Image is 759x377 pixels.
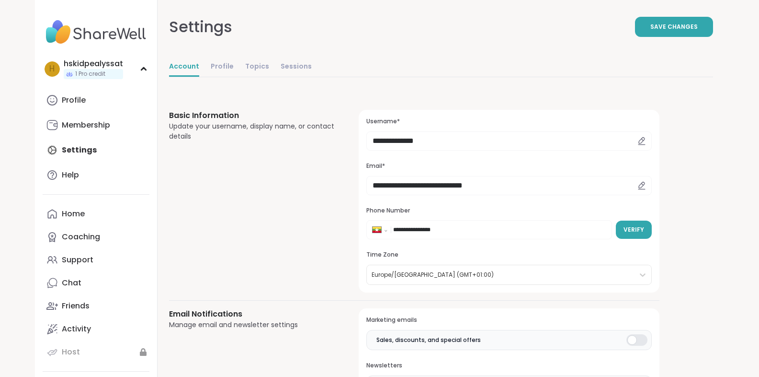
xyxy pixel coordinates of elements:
[623,225,644,234] span: Verify
[43,295,149,318] a: Friends
[650,23,698,31] span: Save Changes
[43,202,149,225] a: Home
[75,70,105,78] span: 1 Pro credit
[616,221,652,239] button: Verify
[62,232,100,242] div: Coaching
[62,170,79,180] div: Help
[43,114,149,137] a: Membership
[43,271,149,295] a: Chat
[62,209,85,219] div: Home
[245,58,269,77] a: Topics
[635,17,713,37] button: Save Changes
[281,58,312,77] a: Sessions
[43,248,149,271] a: Support
[62,347,80,357] div: Host
[169,58,199,77] a: Account
[169,110,336,121] h3: Basic Information
[62,301,90,311] div: Friends
[62,95,86,106] div: Profile
[366,118,651,126] h3: Username*
[62,278,81,288] div: Chat
[62,255,93,265] div: Support
[211,58,234,77] a: Profile
[43,164,149,187] a: Help
[49,63,55,75] span: h
[43,89,149,112] a: Profile
[366,162,651,170] h3: Email*
[366,316,651,324] h3: Marketing emails
[43,341,149,364] a: Host
[169,121,336,141] div: Update your username, display name, or contact details
[64,59,123,69] div: hskidpealyssat
[169,15,232,38] div: Settings
[43,15,149,49] img: ShareWell Nav Logo
[43,318,149,341] a: Activity
[62,120,110,130] div: Membership
[366,207,651,215] h3: Phone Number
[376,336,481,344] span: Sales, discounts, and special offers
[62,324,91,334] div: Activity
[366,251,651,259] h3: Time Zone
[169,320,336,330] div: Manage email and newsletter settings
[169,308,336,320] h3: Email Notifications
[366,362,651,370] h3: Newsletters
[43,225,149,248] a: Coaching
